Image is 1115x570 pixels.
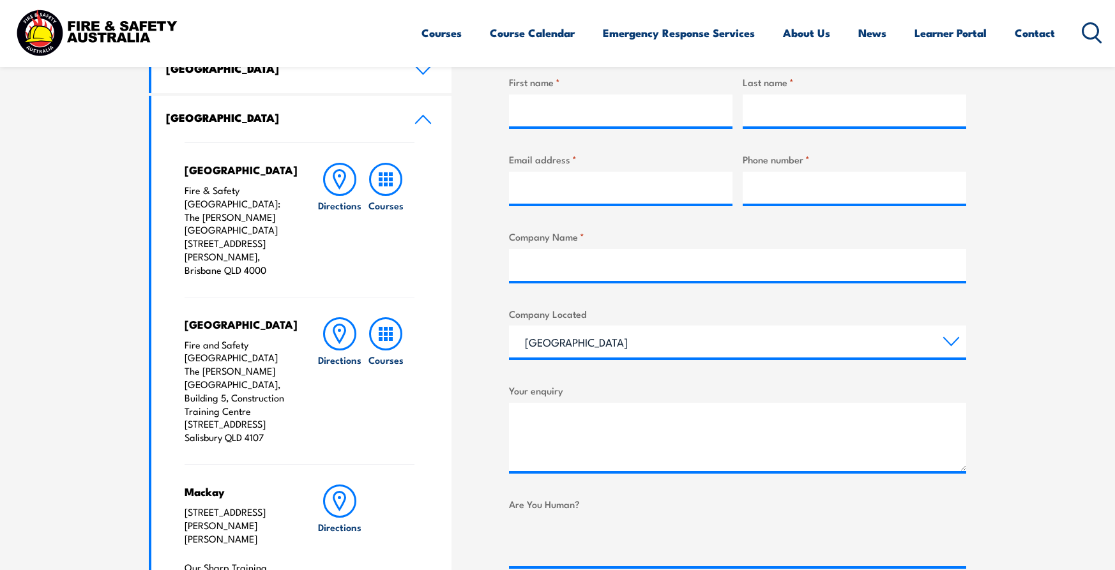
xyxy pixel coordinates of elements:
label: Are You Human? [509,497,966,511]
iframe: reCAPTCHA [509,516,703,566]
a: Courses [421,16,462,50]
a: News [858,16,886,50]
a: [GEOGRAPHIC_DATA] [151,47,451,93]
p: [STREET_ADDRESS][PERSON_NAME][PERSON_NAME] [185,506,291,545]
h6: Courses [368,353,404,366]
a: Learner Portal [914,16,987,50]
a: [GEOGRAPHIC_DATA] [151,96,451,142]
h4: [GEOGRAPHIC_DATA] [166,110,395,124]
h6: Directions [318,520,361,534]
label: Email address [509,152,732,167]
a: Courses [363,163,409,277]
p: Fire & Safety [GEOGRAPHIC_DATA]: The [PERSON_NAME][GEOGRAPHIC_DATA] [STREET_ADDRESS][PERSON_NAME]... [185,184,291,277]
a: Contact [1015,16,1055,50]
h4: [GEOGRAPHIC_DATA] [166,61,395,75]
h6: Courses [368,199,404,212]
p: Fire and Safety [GEOGRAPHIC_DATA] The [PERSON_NAME][GEOGRAPHIC_DATA], Building 5, Construction Tr... [185,338,291,444]
a: Emergency Response Services [603,16,755,50]
a: Courses [363,317,409,444]
a: Directions [317,163,363,277]
a: Course Calendar [490,16,575,50]
h4: Mackay [185,484,291,499]
label: First name [509,75,732,89]
label: Last name [743,75,966,89]
a: About Us [783,16,830,50]
a: Directions [317,317,363,444]
label: Your enquiry [509,383,966,398]
h4: [GEOGRAPHIC_DATA] [185,163,291,177]
label: Company Name [509,229,966,244]
h4: [GEOGRAPHIC_DATA] [185,317,291,331]
label: Phone number [743,152,966,167]
h6: Directions [318,199,361,212]
label: Company Located [509,306,966,321]
h6: Directions [318,353,361,366]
